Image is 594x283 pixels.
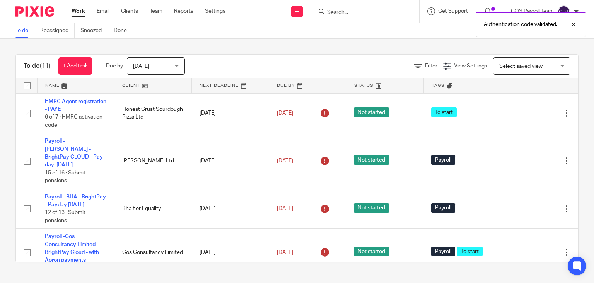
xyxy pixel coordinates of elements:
a: Clients [121,7,138,15]
a: + Add task [58,57,92,75]
span: To start [457,247,483,256]
img: svg%3E [558,5,570,18]
span: Not started [354,247,389,256]
span: Select saved view [499,64,543,69]
a: Reports [174,7,193,15]
td: [DATE] [192,133,269,189]
td: Honest Crust Sourdough Pizza Ltd [114,93,192,133]
span: [DATE] [277,250,293,255]
span: Not started [354,107,389,117]
td: [DATE] [192,229,269,276]
span: Not started [354,155,389,165]
a: Done [114,23,133,38]
span: Filter [425,63,437,69]
a: To do [15,23,34,38]
td: Cos Consultancy Limited [114,229,192,276]
td: [DATE] [192,93,269,133]
a: Team [150,7,162,15]
a: Reassigned [40,23,75,38]
td: [PERSON_NAME] Ltd [114,133,192,189]
a: Snoozed [80,23,108,38]
a: HMRC Agent registration - PAYE [45,99,106,112]
span: Not started [354,203,389,213]
span: View Settings [454,63,487,69]
a: Payroll -Cos Consultancy Limited - BrightPay Cloud - with Apron payments [45,234,99,263]
span: Tags [432,83,445,88]
h1: To do [24,62,51,70]
a: Payroll - [PERSON_NAME] - BrightPay CLOUD - Pay day: [DATE] [45,138,103,167]
span: 6 of 7 · HMRC activation code [45,114,102,128]
span: [DATE] [277,110,293,116]
p: Due by [106,62,123,70]
span: Payroll [431,247,455,256]
span: Payroll [431,203,455,213]
span: [DATE] [277,158,293,164]
span: 12 of 13 · Submit pensions [45,210,85,224]
span: Payroll [431,155,455,165]
span: (11) [40,63,51,69]
a: Settings [205,7,225,15]
span: 15 of 16 · Submit pensions [45,170,85,184]
img: Pixie [15,6,54,17]
a: Email [97,7,109,15]
td: Bha For Equality [114,189,192,229]
p: Authentication code validated. [484,21,557,28]
a: Payroll - BHA - BrightPay - Payday [DATE] [45,194,106,207]
span: [DATE] [277,206,293,211]
span: To start [431,107,457,117]
td: [DATE] [192,189,269,229]
span: [DATE] [133,64,149,69]
a: Work [72,7,85,15]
